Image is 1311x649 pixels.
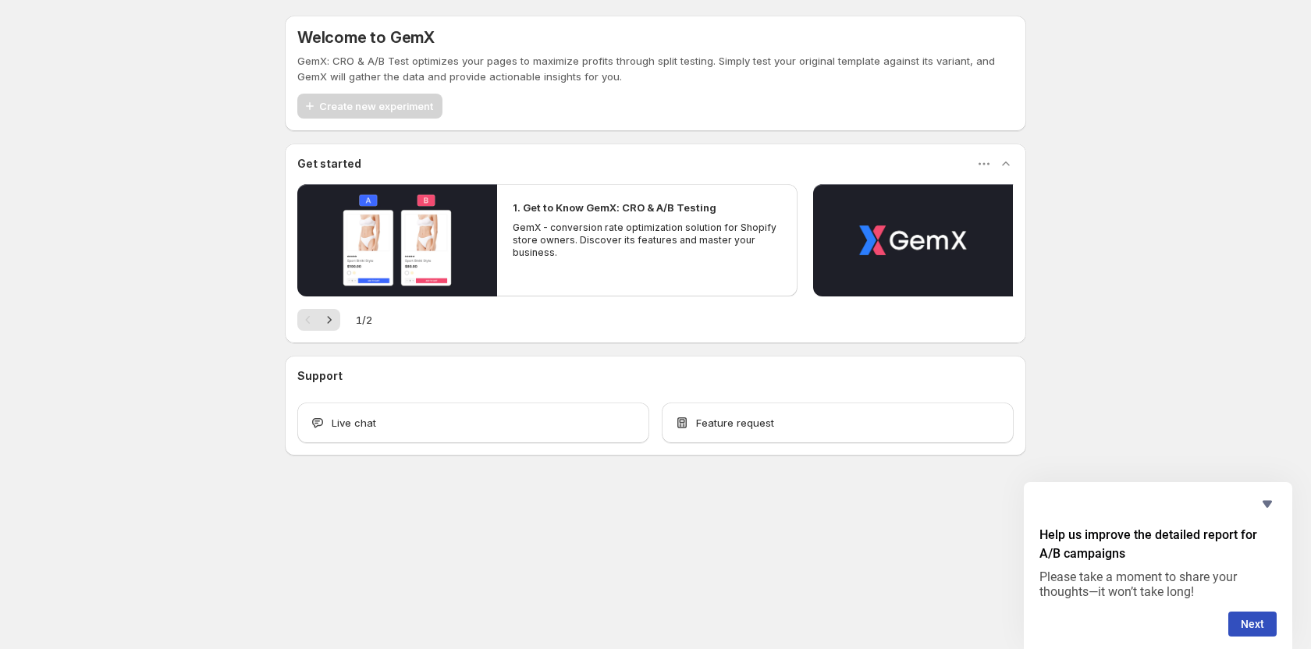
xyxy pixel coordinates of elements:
button: Play video [297,184,497,296]
span: Feature request [696,415,774,431]
nav: Pagination [297,309,340,331]
h2: Help us improve the detailed report for A/B campaigns [1039,526,1277,563]
p: GemX: CRO & A/B Test optimizes your pages to maximize profits through split testing. Simply test ... [297,53,1014,84]
h3: Get started [297,156,361,172]
span: 1 / 2 [356,312,372,328]
h2: 1. Get to Know GemX: CRO & A/B Testing [513,200,716,215]
button: Play video [813,184,1013,296]
button: Hide survey [1258,495,1277,513]
h3: Support [297,368,343,384]
h5: Welcome to GemX [297,28,435,47]
div: Help us improve the detailed report for A/B campaigns [1039,495,1277,637]
p: GemX - conversion rate optimization solution for Shopify store owners. Discover its features and ... [513,222,781,259]
p: Please take a moment to share your thoughts—it won’t take long! [1039,569,1277,599]
span: Live chat [332,415,376,431]
button: Next question [1228,612,1277,637]
button: Next [318,309,340,331]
